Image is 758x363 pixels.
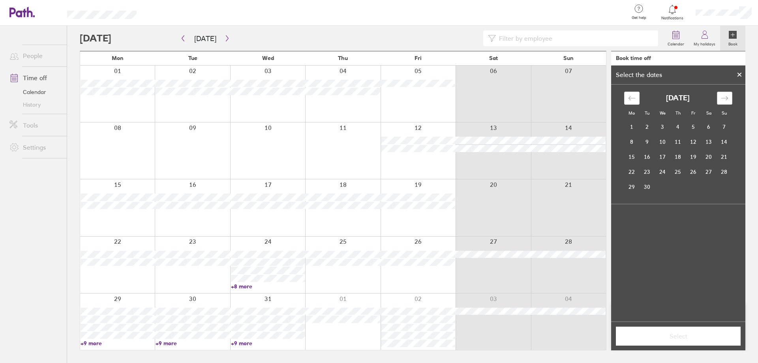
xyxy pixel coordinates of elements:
[640,149,655,164] td: Choose Tuesday, September 16, 2025 as your check-in date. It’s available.
[701,149,717,164] td: Choose Saturday, September 20, 2025 as your check-in date. It’s available.
[640,119,655,134] td: Choose Tuesday, September 2, 2025 as your check-in date. It’s available.
[655,119,670,134] td: Choose Wednesday, September 3, 2025 as your check-in date. It’s available.
[670,119,686,134] td: Choose Thursday, September 4, 2025 as your check-in date. It’s available.
[717,134,732,149] td: Choose Sunday, September 14, 2025 as your check-in date. It’s available.
[624,179,640,194] td: Choose Monday, September 29, 2025 as your check-in date. It’s available.
[655,149,670,164] td: Choose Wednesday, September 17, 2025 as your check-in date. It’s available.
[496,31,653,46] input: Filter by employee
[689,39,720,47] label: My holidays
[611,71,667,78] div: Select the dates
[691,110,695,116] small: Fr
[660,16,685,21] span: Notifications
[655,134,670,149] td: Choose Wednesday, September 10, 2025 as your check-in date. It’s available.
[338,55,348,61] span: Thu
[615,85,741,204] div: Calendar
[701,164,717,179] td: Choose Saturday, September 27, 2025 as your check-in date. It’s available.
[616,55,651,61] div: Book time off
[666,94,690,102] strong: [DATE]
[717,149,732,164] td: Choose Sunday, September 21, 2025 as your check-in date. It’s available.
[689,26,720,51] a: My holidays
[717,92,732,105] div: Move forward to switch to the next month.
[231,340,305,347] a: +9 more
[686,164,701,179] td: Choose Friday, September 26, 2025 as your check-in date. It’s available.
[686,149,701,164] td: Choose Friday, September 19, 2025 as your check-in date. It’s available.
[3,139,67,155] a: Settings
[655,164,670,179] td: Choose Wednesday, September 24, 2025 as your check-in date. It’s available.
[156,340,230,347] a: +9 more
[624,134,640,149] td: Choose Monday, September 8, 2025 as your check-in date. It’s available.
[640,134,655,149] td: Choose Tuesday, September 9, 2025 as your check-in date. It’s available.
[706,110,711,116] small: Sa
[3,48,67,64] a: People
[663,26,689,51] a: Calendar
[717,164,732,179] td: Choose Sunday, September 28, 2025 as your check-in date. It’s available.
[563,55,574,61] span: Sun
[686,134,701,149] td: Choose Friday, September 12, 2025 as your check-in date. It’s available.
[188,32,223,45] button: [DATE]
[670,149,686,164] td: Choose Thursday, September 18, 2025 as your check-in date. It’s available.
[616,327,741,346] button: Select
[701,119,717,134] td: Choose Saturday, September 6, 2025 as your check-in date. It’s available.
[640,179,655,194] td: Choose Tuesday, September 30, 2025 as your check-in date. It’s available.
[701,134,717,149] td: Choose Saturday, September 13, 2025 as your check-in date. It’s available.
[3,86,67,98] a: Calendar
[81,340,155,347] a: +9 more
[663,39,689,47] label: Calendar
[188,55,197,61] span: Tue
[3,70,67,86] a: Time off
[624,119,640,134] td: Choose Monday, September 1, 2025 as your check-in date. It’s available.
[624,164,640,179] td: Choose Monday, September 22, 2025 as your check-in date. It’s available.
[670,164,686,179] td: Choose Thursday, September 25, 2025 as your check-in date. It’s available.
[626,15,652,20] span: Get help
[3,117,67,133] a: Tools
[624,149,640,164] td: Choose Monday, September 15, 2025 as your check-in date. It’s available.
[415,55,422,61] span: Fri
[231,283,305,290] a: +8 more
[686,119,701,134] td: Choose Friday, September 5, 2025 as your check-in date. It’s available.
[717,119,732,134] td: Choose Sunday, September 7, 2025 as your check-in date. It’s available.
[489,55,498,61] span: Sat
[640,164,655,179] td: Choose Tuesday, September 23, 2025 as your check-in date. It’s available.
[722,110,727,116] small: Su
[3,98,67,111] a: History
[675,110,681,116] small: Th
[660,110,666,116] small: We
[624,92,640,105] div: Move backward to switch to the previous month.
[629,110,635,116] small: Mo
[724,39,742,47] label: Book
[660,4,685,21] a: Notifications
[621,333,735,340] span: Select
[112,55,124,61] span: Mon
[720,26,745,51] a: Book
[645,110,649,116] small: Tu
[262,55,274,61] span: Wed
[670,134,686,149] td: Choose Thursday, September 11, 2025 as your check-in date. It’s available.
